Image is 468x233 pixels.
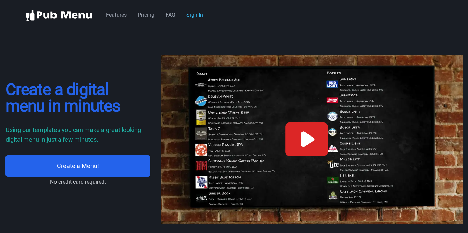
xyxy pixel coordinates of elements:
[186,12,203,18] a: Sign In
[5,80,120,116] span: Create a digital menu in minutes
[5,126,141,143] span: Using our templates you can make a great looking digital menu in just a few minutes.
[106,12,127,18] a: Features
[5,155,150,177] a: Create a Menu!
[26,10,92,21] img: logo
[50,178,106,186] div: No credit card required.
[165,12,175,18] a: FAQ
[26,8,442,22] nav: Global
[138,12,155,18] a: Pricing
